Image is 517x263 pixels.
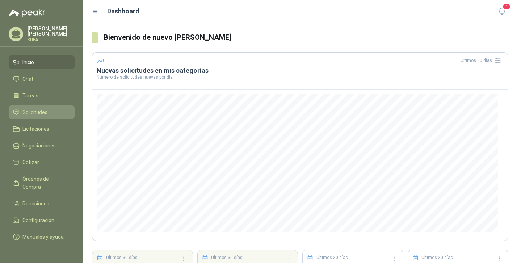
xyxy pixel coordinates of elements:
[22,233,64,241] span: Manuales y ayuda
[22,108,47,116] span: Solicitudes
[9,197,75,210] a: Remisiones
[22,125,49,133] span: Licitaciones
[22,158,39,166] span: Cotizar
[22,75,33,83] span: Chat
[97,66,504,75] h3: Nuevas solicitudes en mis categorías
[9,122,75,136] a: Licitaciones
[9,155,75,169] a: Cotizar
[9,139,75,153] a: Negociaciones
[22,92,38,100] span: Tareas
[9,9,46,17] img: Logo peakr
[107,6,139,16] h1: Dashboard
[9,105,75,119] a: Solicitudes
[104,32,508,43] h3: Bienvenido de nuevo [PERSON_NAME]
[97,75,504,79] p: Número de solicitudes nuevas por día
[22,175,68,191] span: Órdenes de Compra
[22,58,34,66] span: Inicio
[9,213,75,227] a: Configuración
[28,38,75,42] p: KUPA
[22,216,54,224] span: Configuración
[316,254,348,261] p: Últimos 30 días
[461,55,504,66] div: Últimos 30 días
[421,254,453,261] p: Últimos 30 días
[28,26,75,36] p: [PERSON_NAME] [PERSON_NAME]
[9,55,75,69] a: Inicio
[106,254,138,261] p: Últimos 30 días
[22,200,49,208] span: Remisiones
[503,3,510,10] span: 1
[495,5,508,18] button: 1
[9,230,75,244] a: Manuales y ayuda
[9,89,75,103] a: Tareas
[211,254,243,261] p: Últimos 30 días
[22,142,56,150] span: Negociaciones
[9,172,75,194] a: Órdenes de Compra
[9,72,75,86] a: Chat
